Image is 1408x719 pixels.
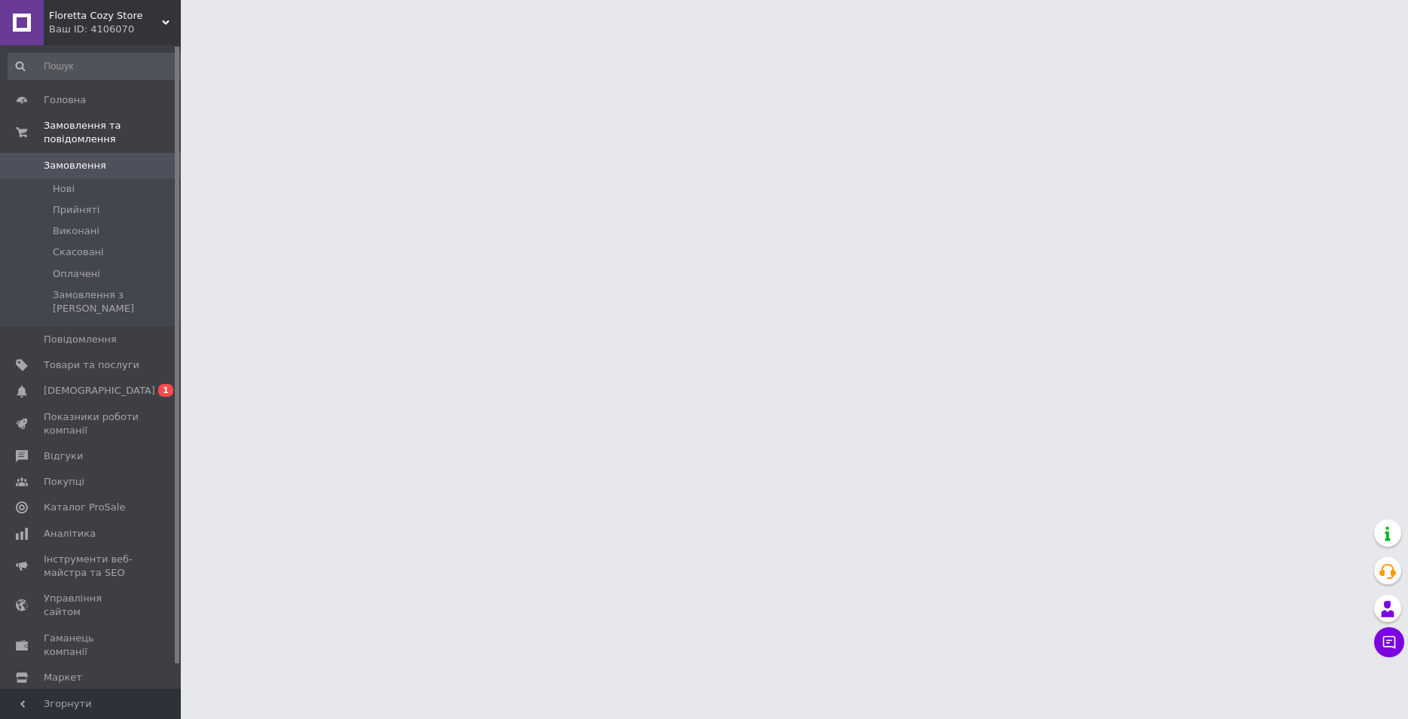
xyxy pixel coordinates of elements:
[44,93,86,107] span: Головна
[44,632,139,659] span: Гаманець компанії
[44,449,83,463] span: Відгуки
[44,501,125,514] span: Каталог ProSale
[158,384,173,397] span: 1
[44,671,82,684] span: Маркет
[53,267,100,281] span: Оплачені
[44,527,96,541] span: Аналітика
[53,288,185,315] span: Замовлення з [PERSON_NAME]
[44,333,117,346] span: Повідомлення
[8,53,186,80] input: Пошук
[44,410,139,437] span: Показники роботи компанії
[44,553,139,580] span: Інструменти веб-майстра та SEO
[44,475,84,489] span: Покупці
[44,119,181,146] span: Замовлення та повідомлення
[53,245,104,259] span: Скасовані
[49,9,162,23] span: Floretta Cozy Store
[53,224,99,238] span: Виконані
[44,592,139,619] span: Управління сайтом
[53,203,99,217] span: Прийняті
[1374,627,1404,657] button: Чат з покупцем
[49,23,181,36] div: Ваш ID: 4106070
[44,384,155,398] span: [DEMOGRAPHIC_DATA]
[53,182,75,196] span: Нові
[44,358,139,372] span: Товари та послуги
[44,159,106,172] span: Замовлення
